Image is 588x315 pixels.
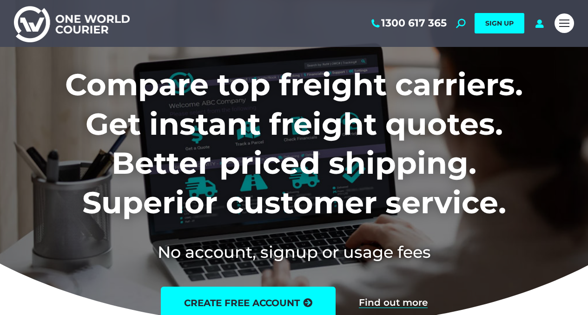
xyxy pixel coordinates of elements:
a: Find out more [359,298,428,308]
a: SIGN UP [475,13,524,33]
img: One World Courier [14,5,130,42]
a: Mobile menu icon [555,13,574,33]
h1: Compare top freight carriers. Get instant freight quotes. Better priced shipping. Superior custom... [14,65,574,222]
h2: No account, signup or usage fees [14,241,574,263]
a: 1300 617 365 [370,17,447,29]
span: SIGN UP [485,19,514,27]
